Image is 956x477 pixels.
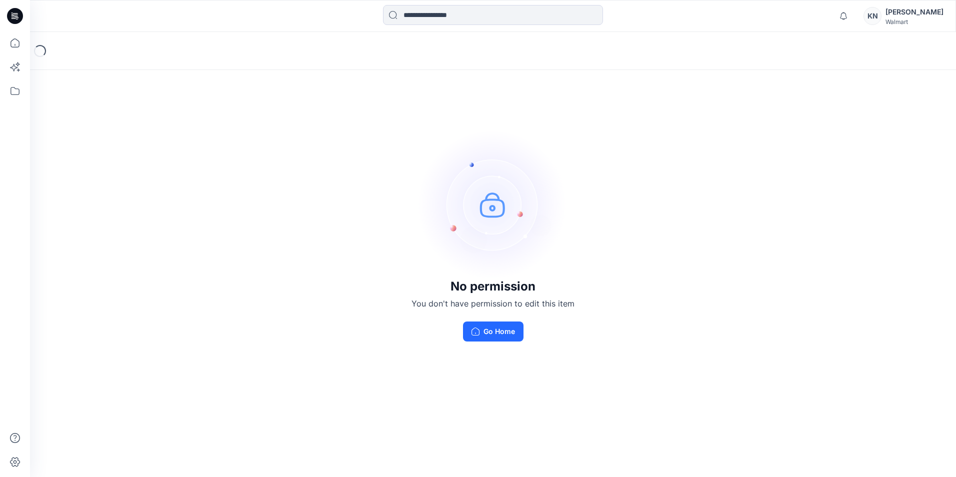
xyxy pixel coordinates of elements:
[463,321,523,341] button: Go Home
[863,7,881,25] div: KN
[411,279,574,293] h3: No permission
[885,6,943,18] div: [PERSON_NAME]
[418,129,568,279] img: no-perm.svg
[411,297,574,309] p: You don't have permission to edit this item
[885,18,943,25] div: Walmart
